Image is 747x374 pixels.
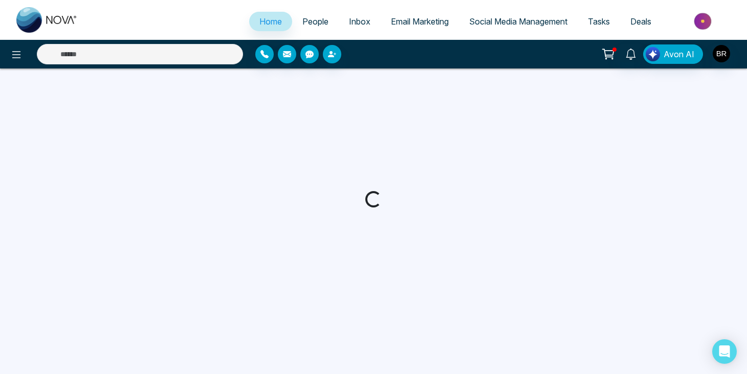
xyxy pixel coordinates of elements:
img: Market-place.gif [667,10,741,33]
img: Nova CRM Logo [16,7,78,33]
a: Deals [620,12,662,31]
img: User Avatar [713,45,730,62]
span: Deals [630,16,651,27]
span: Avon AI [664,48,694,60]
a: Tasks [578,12,620,31]
span: Email Marketing [391,16,449,27]
a: Inbox [339,12,381,31]
span: Home [259,16,282,27]
span: People [302,16,328,27]
span: Inbox [349,16,370,27]
button: Avon AI [643,44,703,64]
a: Home [249,12,292,31]
a: Social Media Management [459,12,578,31]
span: Tasks [588,16,610,27]
a: Email Marketing [381,12,459,31]
span: Social Media Management [469,16,567,27]
img: Lead Flow [646,47,660,61]
div: Open Intercom Messenger [712,339,737,364]
a: People [292,12,339,31]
